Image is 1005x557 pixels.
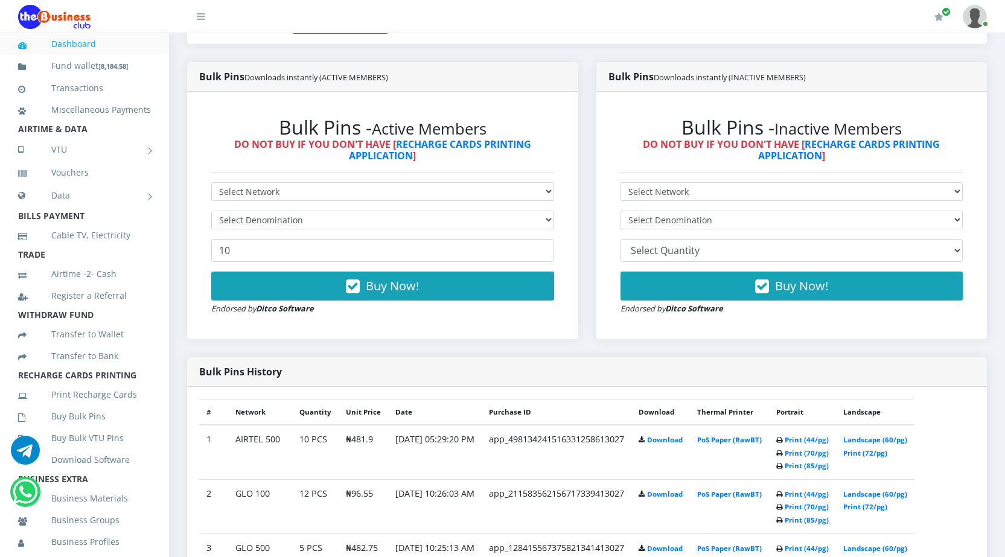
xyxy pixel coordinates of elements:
[643,138,940,162] strong: DO NOT BUY IF YOU DON'T HAVE [ ]
[211,303,314,314] small: Endorsed by
[654,72,806,83] small: Downloads instantly (INACTIVE MEMBERS)
[199,70,388,83] strong: Bulk Pins
[18,135,151,165] a: VTU
[228,425,292,479] td: AIRTEL 500
[785,515,829,524] a: Print (85/pg)
[13,486,37,506] a: Chat for support
[621,116,963,139] h2: Bulk Pins -
[18,159,151,186] a: Vouchers
[18,528,151,556] a: Business Profiles
[292,479,339,533] td: 12 PCS
[388,399,482,425] th: Date
[843,435,907,444] a: Landscape (60/pg)
[18,30,151,58] a: Dashboard
[631,399,690,425] th: Download
[18,96,151,124] a: Miscellaneous Payments
[228,399,292,425] th: Network
[785,544,829,553] a: Print (44/pg)
[18,424,151,452] a: Buy Bulk VTU Pins
[769,399,836,425] th: Portrait
[482,479,631,533] td: app_211583562156717339413027
[339,425,388,479] td: ₦481.9
[366,278,419,294] span: Buy Now!
[697,435,762,444] a: PoS Paper (RawBT)
[11,445,40,465] a: Chat for support
[758,138,940,162] a: RECHARGE CARDS PRINTING APPLICATION
[211,272,554,301] button: Buy Now!
[211,116,554,139] h2: Bulk Pins -
[211,239,554,262] input: Enter Quantity
[292,425,339,479] td: 10 PCS
[785,489,829,498] a: Print (44/pg)
[18,260,151,288] a: Airtime -2- Cash
[785,435,829,444] a: Print (44/pg)
[775,278,828,294] span: Buy Now!
[843,502,887,511] a: Print (72/pg)
[244,72,388,83] small: Downloads instantly (ACTIVE MEMBERS)
[785,502,829,511] a: Print (70/pg)
[372,118,487,139] small: Active Members
[690,399,769,425] th: Thermal Printer
[697,544,762,553] a: PoS Paper (RawBT)
[339,399,388,425] th: Unit Price
[18,320,151,348] a: Transfer to Wallet
[199,425,228,479] td: 1
[836,399,914,425] th: Landscape
[785,448,829,457] a: Print (70/pg)
[18,5,91,29] img: Logo
[18,180,151,211] a: Data
[608,70,806,83] strong: Bulk Pins
[388,425,482,479] td: [DATE] 05:29:20 PM
[388,479,482,533] td: [DATE] 10:26:03 AM
[98,62,129,71] small: [ ]
[774,118,902,139] small: Inactive Members
[621,272,963,301] button: Buy Now!
[234,138,531,162] strong: DO NOT BUY IF YOU DON'T HAVE [ ]
[101,62,126,71] b: 8,184.58
[339,479,388,533] td: ₦96.55
[621,303,723,314] small: Endorsed by
[199,365,282,378] strong: Bulk Pins History
[292,399,339,425] th: Quantity
[18,342,151,370] a: Transfer to Bank
[482,399,631,425] th: Purchase ID
[843,448,887,457] a: Print (72/pg)
[18,506,151,534] a: Business Groups
[697,489,762,498] a: PoS Paper (RawBT)
[199,399,228,425] th: #
[18,221,151,249] a: Cable TV, Electricity
[199,479,228,533] td: 2
[843,544,907,553] a: Landscape (60/pg)
[647,435,683,444] a: Download
[18,282,151,310] a: Register a Referral
[963,5,987,28] img: User
[785,461,829,470] a: Print (85/pg)
[482,425,631,479] td: app_498134241516331258613027
[647,489,683,498] a: Download
[18,446,151,474] a: Download Software
[18,403,151,430] a: Buy Bulk Pins
[665,303,723,314] strong: Ditco Software
[647,544,683,553] a: Download
[18,485,151,512] a: Business Materials
[18,52,151,80] a: Fund wallet[8,184.58]
[349,138,531,162] a: RECHARGE CARDS PRINTING APPLICATION
[256,303,314,314] strong: Ditco Software
[18,74,151,102] a: Transactions
[942,7,951,16] span: Renew/Upgrade Subscription
[934,12,943,22] i: Renew/Upgrade Subscription
[228,479,292,533] td: GLO 100
[18,381,151,409] a: Print Recharge Cards
[843,489,907,498] a: Landscape (60/pg)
